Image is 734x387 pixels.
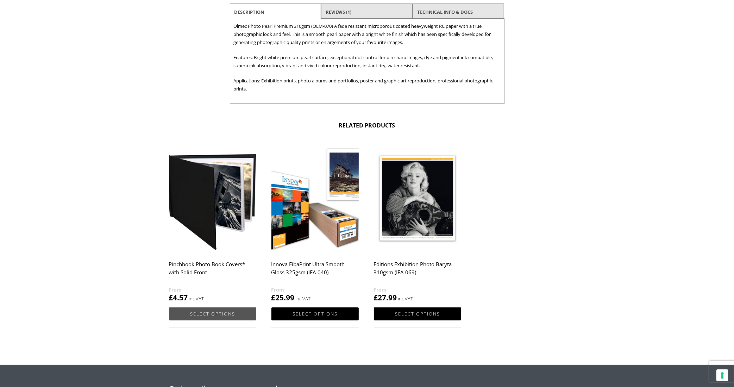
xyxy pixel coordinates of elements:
[326,6,351,18] a: Reviews (1)
[169,257,256,286] h2: Pinchbook Photo Book Covers* with Solid Front
[374,307,461,320] a: Select options for “Editions Exhibition Photo Baryta 310gsm (IFA-069)”
[169,307,256,320] a: Select options for “Pinchbook Photo Book Covers* with Solid Front”
[169,293,173,302] span: £
[234,54,501,70] p: Features: Bright white premium pearl surface, exceptional dot control for pin sharp images, dye a...
[374,144,461,253] img: Editions Exhibition Photo Baryta 310gsm (IFA-069)
[716,369,728,381] button: Your consent preferences for tracking technologies
[169,121,565,133] h2: Related products
[234,6,264,18] a: Description
[374,293,378,302] span: £
[169,144,256,253] img: Pinchbook Photo Book Covers* with Solid Front
[234,77,501,93] p: Applications: Exhibition prints, photo albums and portfolios, poster and graphic art reproduction...
[271,293,295,302] bdi: 25.99
[169,293,188,302] bdi: 4.57
[374,257,461,286] h2: Editions Exhibition Photo Baryta 310gsm (IFA-069)
[271,144,359,253] img: Innova FibaPrint Ultra Smooth Gloss 325gsm (IFA-040)
[169,144,256,303] a: Pinchbook Photo Book Covers* with Solid Front £4.57
[271,257,359,286] h2: Innova FibaPrint Ultra Smooth Gloss 325gsm (IFA-040)
[374,293,397,302] bdi: 27.99
[271,144,359,303] a: Innova FibaPrint Ultra Smooth Gloss 325gsm (IFA-040) £25.99
[374,144,461,303] a: Editions Exhibition Photo Baryta 310gsm (IFA-069) £27.99
[271,293,276,302] span: £
[271,307,359,320] a: Select options for “Innova FibaPrint Ultra Smooth Gloss 325gsm (IFA-040)”
[417,6,473,18] a: TECHNICAL INFO & DOCS
[234,22,501,46] p: Olmec Photo Pearl Premium 310gsm (OLM-070) A fade resistant microporous coated heavyweight RC pap...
